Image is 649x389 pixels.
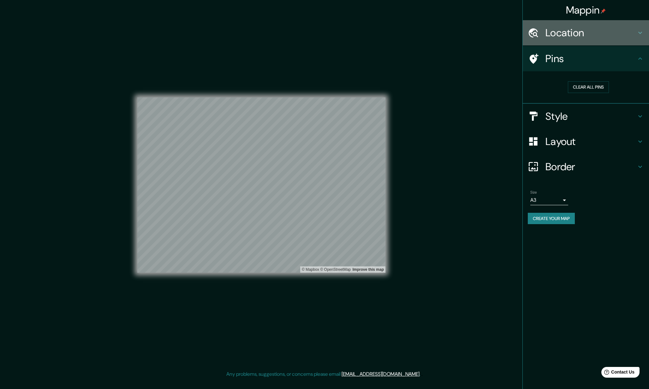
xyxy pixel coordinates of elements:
h4: Location [545,26,636,39]
div: Style [523,104,649,129]
div: . [421,370,423,378]
h4: Pins [545,52,636,65]
a: OpenStreetMap [320,267,351,272]
h4: Style [545,110,636,123]
iframe: Help widget launcher [593,364,642,382]
canvas: Map [137,97,385,273]
div: Border [523,154,649,179]
h4: Border [545,160,636,173]
div: Layout [523,129,649,154]
button: Clear all pins [568,81,609,93]
div: . [420,370,421,378]
a: [EMAIL_ADDRESS][DOMAIN_NAME] [342,371,420,377]
h4: Layout [545,135,636,148]
div: A3 [530,195,568,205]
p: Any problems, suggestions, or concerns please email . [226,370,420,378]
a: Mapbox [302,267,319,272]
img: pin-icon.png [601,9,606,14]
button: Create your map [528,213,575,224]
a: Map feedback [353,267,384,272]
h4: Mappin [566,4,606,16]
div: Pins [523,46,649,71]
label: Size [530,189,537,195]
div: Location [523,20,649,45]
